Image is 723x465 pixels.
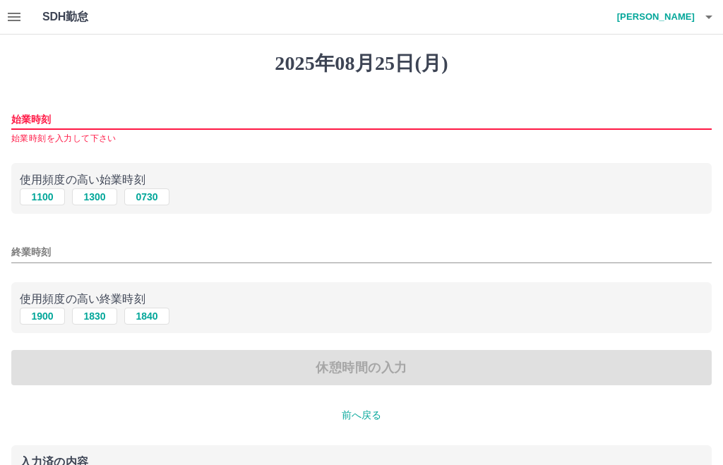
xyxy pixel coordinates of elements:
button: 1840 [124,308,169,325]
p: 使用頻度の高い終業時刻 [20,291,703,308]
p: 使用頻度の高い始業時刻 [20,171,703,188]
button: 1300 [72,188,117,205]
p: 始業時刻を入力して下さい [11,132,712,146]
p: 前へ戻る [11,408,712,423]
button: 1830 [72,308,117,325]
button: 1100 [20,188,65,205]
button: 1900 [20,308,65,325]
h1: 2025年08月25日(月) [11,52,712,76]
button: 0730 [124,188,169,205]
